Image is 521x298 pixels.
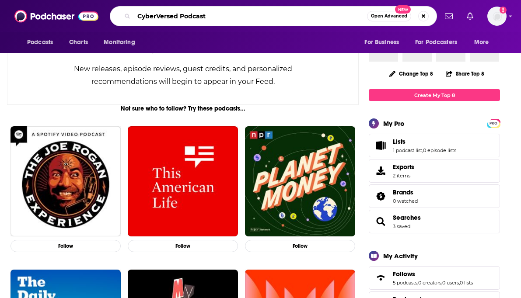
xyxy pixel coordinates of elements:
span: , [417,280,418,286]
a: 0 users [442,280,459,286]
div: New releases, episode reviews, guest credits, and personalized recommendations will begin to appe... [51,62,315,88]
div: Not sure who to follow? Try these podcasts... [7,105,359,112]
a: Follows [372,272,389,284]
a: Searches [393,214,421,222]
span: Charts [69,36,88,49]
a: 0 creators [418,280,441,286]
button: Follow [10,240,121,253]
a: 0 lists [460,280,473,286]
button: open menu [21,34,64,51]
a: Searches [372,215,389,228]
span: , [459,280,460,286]
div: Search podcasts, credits, & more... [110,6,437,26]
a: Brands [393,188,418,196]
input: Search podcasts, credits, & more... [134,9,367,23]
span: Follows [393,270,415,278]
a: Follows [393,270,473,278]
span: , [441,280,442,286]
a: Brands [372,190,389,202]
a: Charts [63,34,93,51]
span: Searches [369,210,500,233]
div: My Activity [383,252,418,260]
a: 3 saved [393,223,410,229]
span: Follows [369,266,500,290]
img: Planet Money [245,126,355,236]
span: Podcasts [27,36,53,49]
span: Monitoring [104,36,135,49]
button: open menu [98,34,146,51]
button: Follow [245,240,355,253]
img: Podchaser - Follow, Share and Rate Podcasts [14,8,98,24]
span: Brands [393,188,413,196]
img: This American Life [128,126,238,236]
button: Follow [128,240,238,253]
span: Brands [369,184,500,208]
img: The Joe Rogan Experience [10,126,121,236]
a: 0 watched [393,198,418,204]
a: 5 podcasts [393,280,417,286]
